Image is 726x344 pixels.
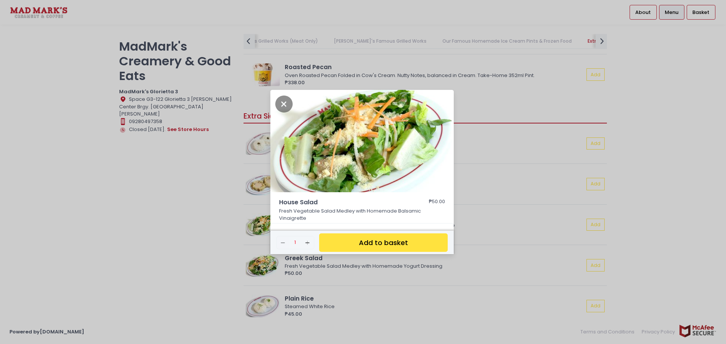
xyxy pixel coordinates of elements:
button: Add to basket [319,233,448,252]
p: Fresh Vegetable Salad Medley with Homemade Balsamic Vinaigrette [279,207,445,222]
img: House Salad [270,90,454,193]
div: ₱50.00 [429,198,445,207]
button: Close [275,100,293,107]
span: House Salad [279,198,404,207]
